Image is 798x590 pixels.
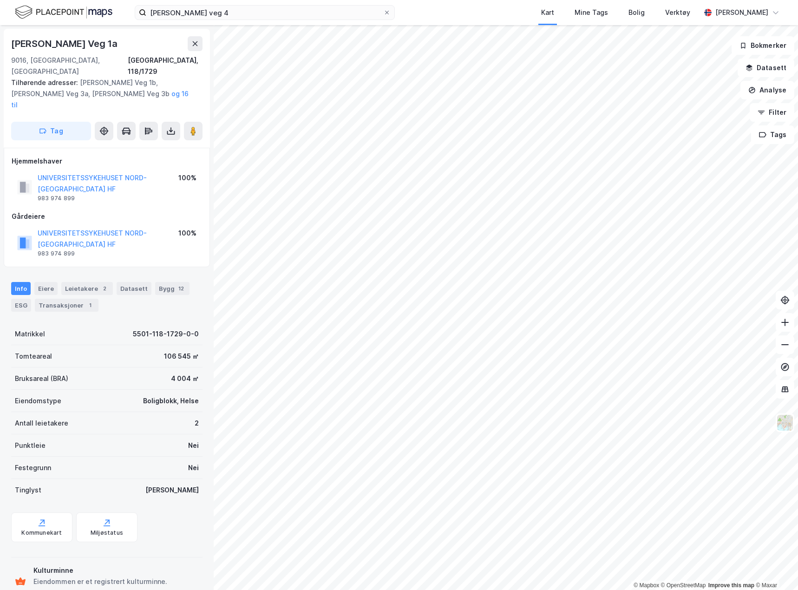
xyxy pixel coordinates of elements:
[751,125,794,144] button: Tags
[738,59,794,77] button: Datasett
[12,211,202,222] div: Gårdeiere
[178,228,196,239] div: 100%
[188,462,199,473] div: Nei
[11,55,128,77] div: 9016, [GEOGRAPHIC_DATA], [GEOGRAPHIC_DATA]
[708,582,754,589] a: Improve this map
[155,282,190,295] div: Bygg
[146,6,383,20] input: Søk på adresse, matrikkel, gårdeiere, leietakere eller personer
[750,103,794,122] button: Filter
[33,565,199,576] div: Kulturminne
[575,7,608,18] div: Mine Tags
[188,440,199,451] div: Nei
[145,485,199,496] div: [PERSON_NAME]
[15,485,41,496] div: Tinglyst
[665,7,690,18] div: Verktøy
[171,373,199,384] div: 4 004 ㎡
[85,301,95,310] div: 1
[740,81,794,99] button: Analyse
[11,36,119,51] div: [PERSON_NAME] Veg 1a
[34,282,58,295] div: Eiere
[12,156,202,167] div: Hjemmelshaver
[11,299,31,312] div: ESG
[15,351,52,362] div: Tomteareal
[15,4,112,20] img: logo.f888ab2527a4732fd821a326f86c7f29.svg
[91,529,123,537] div: Miljøstatus
[15,328,45,340] div: Matrikkel
[11,282,31,295] div: Info
[628,7,645,18] div: Bolig
[61,282,113,295] div: Leietakere
[11,79,80,86] span: Tilhørende adresser:
[661,582,706,589] a: OpenStreetMap
[100,284,109,293] div: 2
[21,529,62,537] div: Kommunekart
[133,328,199,340] div: 5501-118-1729-0-0
[11,122,91,140] button: Tag
[776,414,794,432] img: Z
[38,250,75,257] div: 983 974 899
[15,373,68,384] div: Bruksareal (BRA)
[143,395,199,406] div: Boligblokk, Helse
[634,582,659,589] a: Mapbox
[752,545,798,590] iframe: Chat Widget
[117,282,151,295] div: Datasett
[15,395,61,406] div: Eiendomstype
[38,195,75,202] div: 983 974 899
[164,351,199,362] div: 106 545 ㎡
[752,545,798,590] div: Kontrollprogram for chat
[715,7,768,18] div: [PERSON_NAME]
[732,36,794,55] button: Bokmerker
[178,172,196,184] div: 100%
[15,462,51,473] div: Festegrunn
[195,418,199,429] div: 2
[177,284,186,293] div: 12
[35,299,98,312] div: Transaksjoner
[15,440,46,451] div: Punktleie
[541,7,554,18] div: Kart
[15,418,68,429] div: Antall leietakere
[128,55,203,77] div: [GEOGRAPHIC_DATA], 118/1729
[11,77,195,111] div: [PERSON_NAME] Veg 1b, [PERSON_NAME] Veg 3a, [PERSON_NAME] Veg 3b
